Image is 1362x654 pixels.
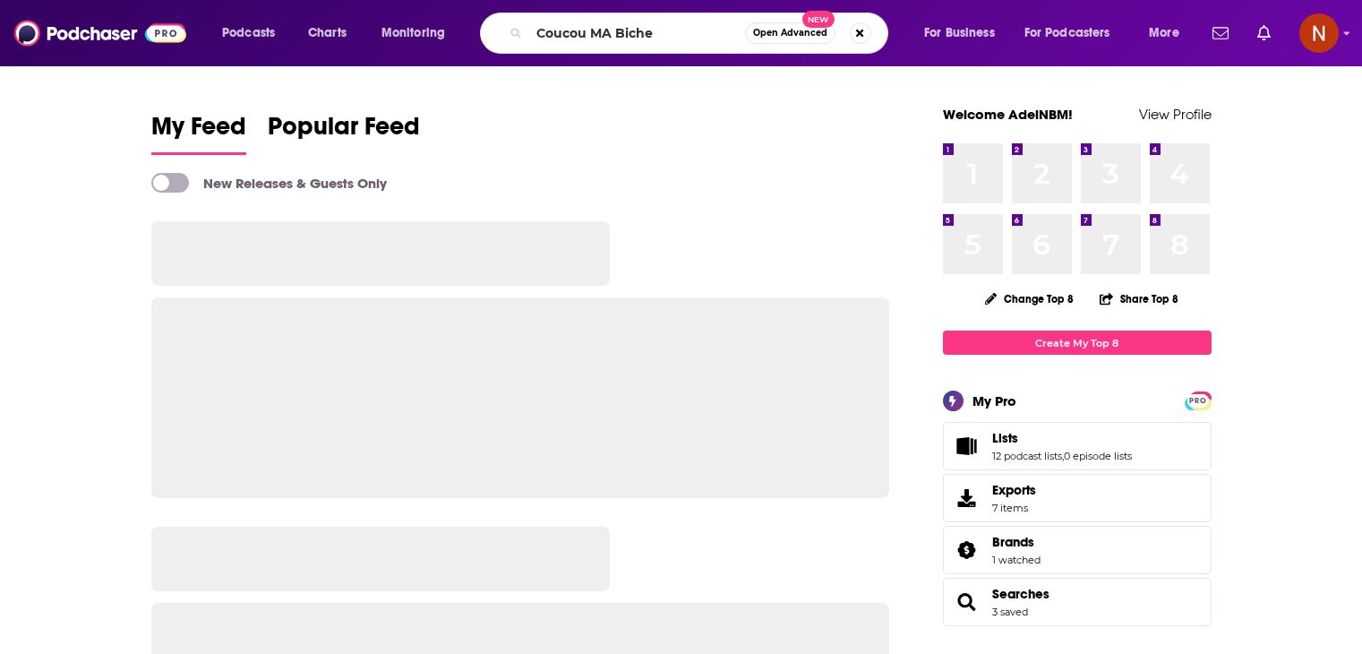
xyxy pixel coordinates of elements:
span: More [1149,21,1179,46]
a: Popular Feed [268,111,420,155]
span: PRO [1187,394,1209,408]
span: Podcasts [222,21,275,46]
span: For Business [924,21,995,46]
a: 1 watched [992,554,1041,566]
div: My Pro [972,392,1016,409]
span: Open Advanced [753,29,827,38]
span: My Feed [151,111,246,152]
span: Exports [992,482,1036,498]
button: open menu [912,19,1017,47]
a: Show notifications dropdown [1250,18,1278,48]
a: Brands [949,538,985,563]
a: Create My Top 8 [943,331,1212,355]
span: Charts [308,21,347,46]
a: Show notifications dropdown [1205,18,1236,48]
button: Show profile menu [1299,13,1339,53]
a: Lists [992,430,1132,446]
button: open menu [1013,19,1136,47]
button: Change Top 8 [974,288,1085,310]
a: Brands [992,534,1041,550]
a: New Releases & Guests Only [151,173,387,193]
a: 3 saved [992,606,1028,618]
div: Search podcasts, credits, & more... [497,13,905,54]
a: Welcome AdelNBM! [943,106,1073,123]
span: Logged in as AdelNBM [1299,13,1339,53]
a: Charts [296,19,357,47]
span: Brands [943,526,1212,574]
a: Exports [943,474,1212,522]
span: Lists [943,422,1212,470]
a: My Feed [151,111,246,155]
img: User Profile [1299,13,1339,53]
span: Brands [992,534,1034,550]
a: 0 episode lists [1064,450,1132,462]
a: Searches [992,586,1049,602]
input: Search podcasts, credits, & more... [529,19,745,47]
a: Lists [949,434,985,459]
span: Popular Feed [268,111,420,152]
span: Searches [943,578,1212,626]
button: open menu [369,19,468,47]
span: , [1062,450,1064,462]
span: Lists [992,430,1018,446]
a: PRO [1187,393,1209,407]
span: 7 items [992,502,1036,514]
button: Share Top 8 [1099,281,1179,316]
button: open menu [1136,19,1202,47]
span: New [802,11,835,28]
span: For Podcasters [1024,21,1110,46]
span: Exports [949,486,985,511]
a: Searches [949,589,985,615]
img: Podchaser - Follow, Share and Rate Podcasts [14,16,186,50]
button: open menu [210,19,298,47]
span: Monitoring [381,21,445,46]
button: Open AdvancedNew [745,22,835,44]
a: View Profile [1139,106,1212,123]
a: 12 podcast lists [992,450,1062,462]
